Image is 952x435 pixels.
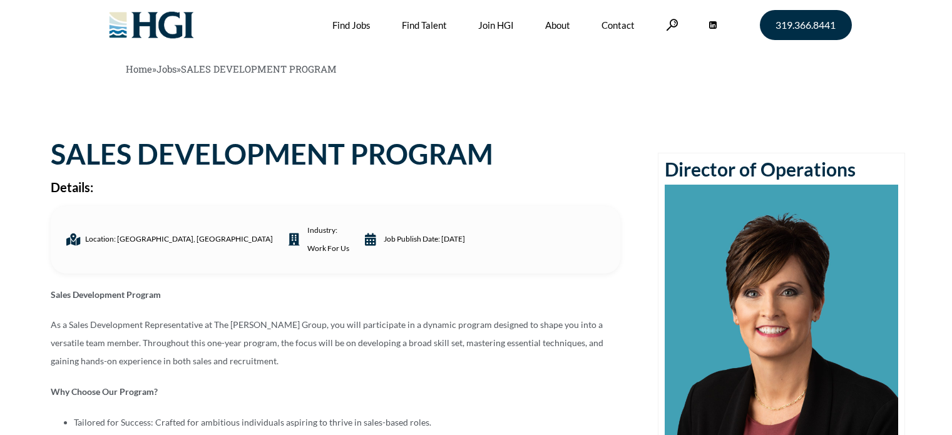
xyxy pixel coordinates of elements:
span: » » [126,63,337,75]
li: Tailored for Success: Crafted for ambitious individuals aspiring to thrive in sales-based roles. [74,414,620,432]
a: 319.366.8441 [760,10,852,40]
strong: Sales Development Program [51,289,161,300]
h2: Director of Operations [665,160,898,178]
a: Home [126,63,152,75]
strong: Why Choose Our Program? [51,386,158,397]
h1: SALES DEVELOPMENT PROGRAM [51,140,620,168]
span: 319.366.8441 [775,20,836,30]
a: Jobs [156,63,177,75]
span: SALES DEVELOPMENT PROGRAM [181,63,337,75]
span: Location: [GEOGRAPHIC_DATA], [GEOGRAPHIC_DATA] [82,230,273,248]
a: Work For Us [307,240,349,258]
p: As a Sales Development Representative at The [PERSON_NAME] Group, you will participate in a dynam... [51,316,620,370]
span: Job Publish date: [DATE] [381,230,465,248]
a: Search [666,19,678,31]
span: industry: [304,222,349,258]
h2: Details: [51,181,620,193]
